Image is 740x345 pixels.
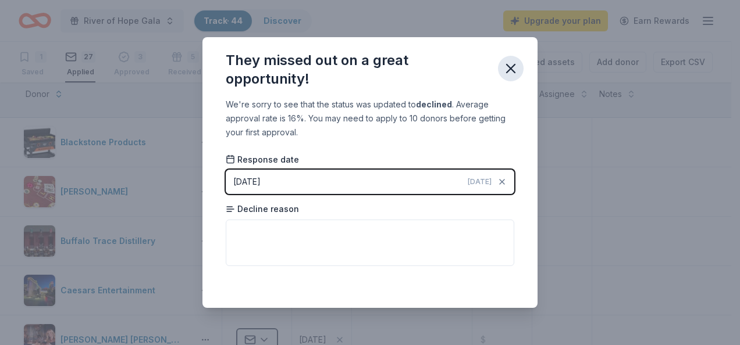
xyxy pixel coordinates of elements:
b: declined [416,99,452,109]
div: We're sorry to see that the status was updated to . Average approval rate is 16%. You may need to... [226,98,514,139]
div: [DATE] [233,175,261,189]
span: [DATE] [468,177,492,186]
span: Decline reason [226,203,299,215]
button: [DATE][DATE] [226,170,514,194]
span: Response date [226,154,299,166]
div: They missed out on a great opportunity! [226,51,489,88]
